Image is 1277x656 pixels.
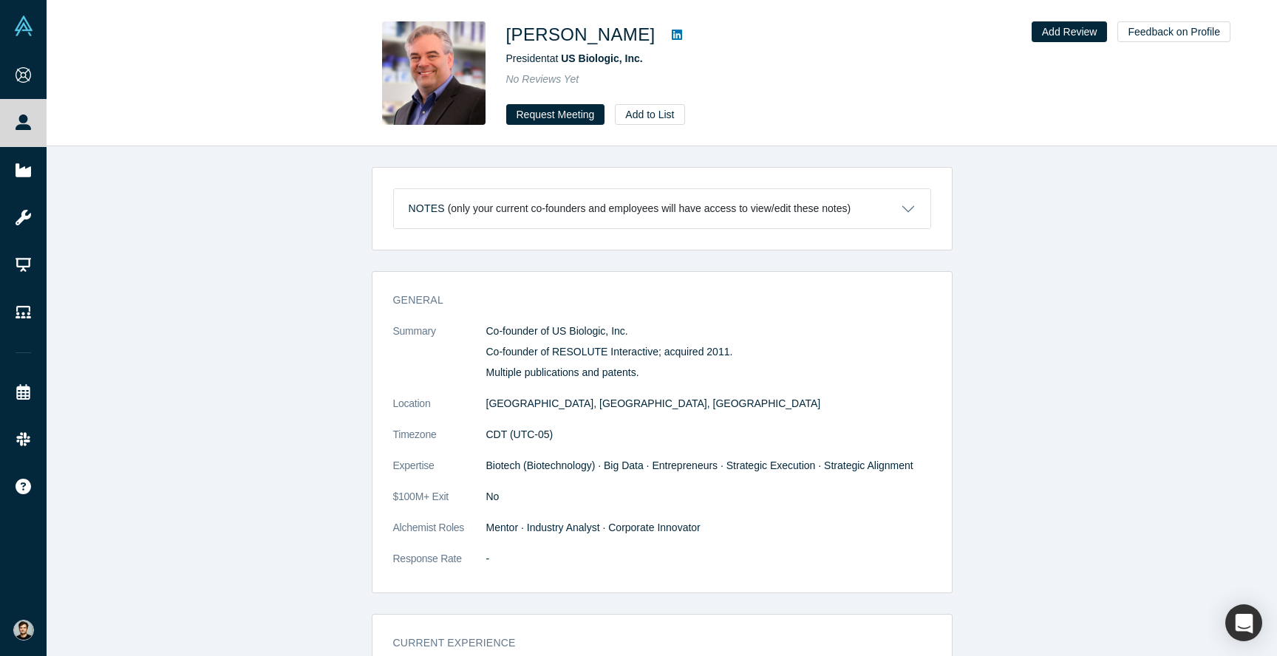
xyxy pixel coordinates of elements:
[486,489,931,505] dd: No
[393,489,486,520] dt: $100M+ Exit
[615,104,684,125] button: Add to List
[13,620,34,640] img: Maksym Tereshchenko's Account
[13,16,34,36] img: Alchemist Vault Logo
[506,104,605,125] button: Request Meeting
[393,293,910,308] h3: General
[394,189,930,228] button: Notes (only your current co-founders and employees will have access to view/edit these notes)
[393,520,486,551] dt: Alchemist Roles
[393,324,486,396] dt: Summary
[486,324,931,339] p: Co-founder of US Biologic, Inc.
[486,551,931,567] dd: -
[486,365,931,380] p: Multiple publications and patents.
[393,396,486,427] dt: Location
[561,52,642,64] a: US Biologic, Inc.
[393,458,486,489] dt: Expertise
[486,396,931,411] dd: [GEOGRAPHIC_DATA], [GEOGRAPHIC_DATA], [GEOGRAPHIC_DATA]
[382,21,486,125] img: Chris Przybyszewski's Profile Image
[393,551,486,582] dt: Response Rate
[393,635,910,651] h3: Current Experience
[486,344,931,360] p: Co-founder of RESOLUTE Interactive; acquired 2011.
[409,201,445,216] h3: Notes
[506,73,579,85] span: No Reviews Yet
[393,427,486,458] dt: Timezone
[506,52,643,64] span: President at
[506,21,655,48] h1: [PERSON_NAME]
[486,459,913,471] span: Biotech (Biotechnology) · Big Data · Entrepreneurs · Strategic Execution · Strategic Alignment
[1032,21,1108,42] button: Add Review
[448,202,851,215] p: (only your current co-founders and employees will have access to view/edit these notes)
[1117,21,1230,42] button: Feedback on Profile
[486,427,931,443] dd: CDT (UTC-05)
[486,520,931,536] dd: Mentor · Industry Analyst · Corporate Innovator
